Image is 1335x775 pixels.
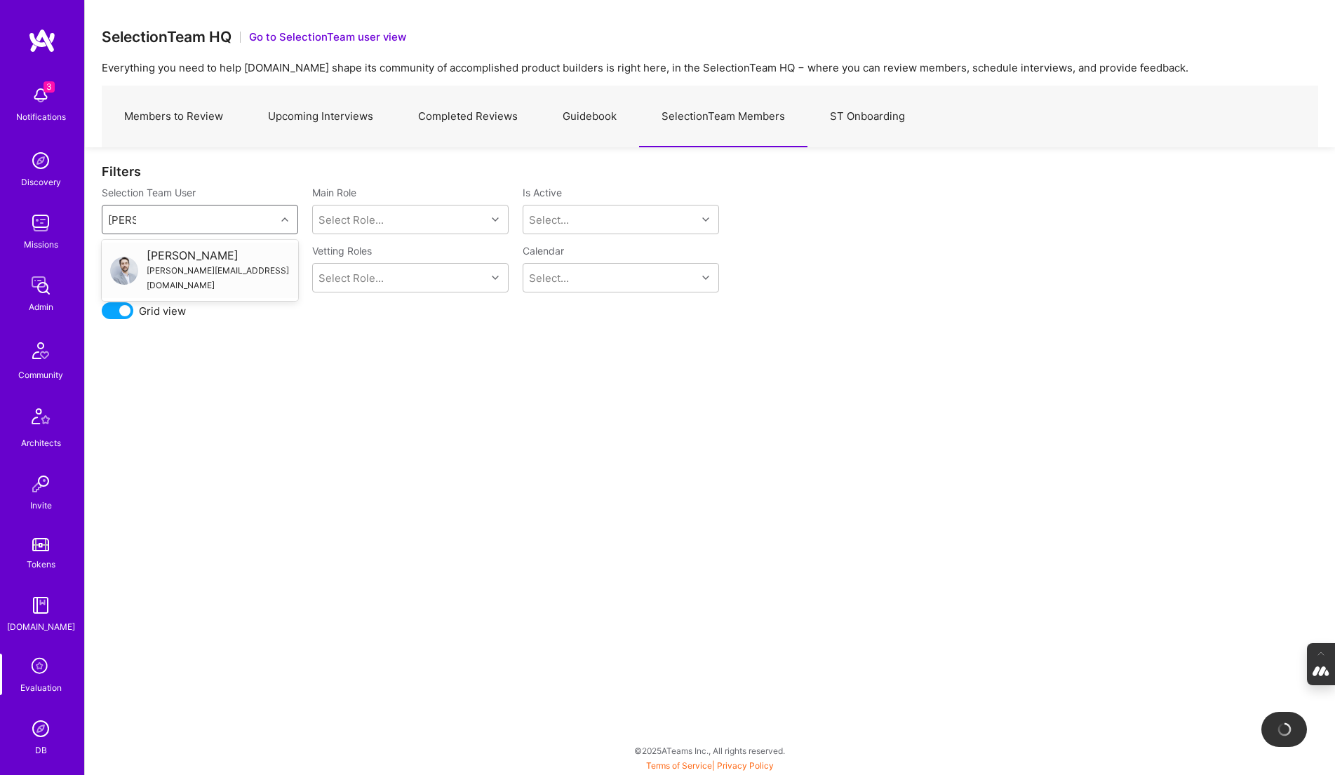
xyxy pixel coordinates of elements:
div: Select Role... [318,271,384,285]
img: Admin Search [27,715,55,743]
span: | [646,760,774,771]
div: [PERSON_NAME] [147,248,290,263]
i: icon Chevron [492,216,499,223]
i: icon SelectionTeam [27,654,54,680]
img: teamwork [27,209,55,237]
img: logo [28,28,56,53]
div: Tokens [27,557,55,572]
i: icon Chevron [702,274,709,281]
i: icon Chevron [281,216,288,223]
a: Terms of Service [646,760,712,771]
div: Select... [529,213,569,227]
label: Is Active [523,186,562,199]
img: Architects [24,402,58,436]
img: guide book [27,591,55,619]
img: Community [24,334,58,368]
div: Admin [29,299,53,314]
div: Filters [102,164,1318,179]
div: Select... [529,271,569,285]
p: Everything you need to help [DOMAIN_NAME] shape its community of accomplished product builders is... [102,60,1318,75]
label: Vetting Roles [312,244,509,257]
a: Completed Reviews [396,86,540,147]
div: Evaluation [20,680,62,695]
span: 3 [43,81,55,93]
img: discovery [27,147,55,175]
img: admin teamwork [27,271,55,299]
div: Invite [30,498,52,513]
a: Guidebook [540,86,639,147]
div: Discovery [21,175,61,189]
span: Grid view [139,304,186,318]
a: ST Onboarding [807,86,927,147]
div: DB [35,743,47,757]
i: icon Chevron [492,274,499,281]
div: [PERSON_NAME][EMAIL_ADDRESS][DOMAIN_NAME] [147,263,290,292]
div: Missions [24,237,58,252]
a: Privacy Policy [717,760,774,771]
img: loading [1277,722,1292,737]
label: Calendar [523,244,564,257]
label: Selection Team User [102,186,298,199]
div: © 2025 ATeams Inc., All rights reserved. [84,733,1335,768]
a: Members to Review [102,86,246,147]
i: icon Chevron [702,216,709,223]
button: Go to SelectionTeam user view [249,29,406,44]
img: tokens [32,538,49,551]
div: Notifications [16,109,66,124]
div: Select Role... [318,213,384,227]
label: Main Role [312,186,509,199]
img: Invite [27,470,55,498]
img: User Avatar [110,257,138,285]
img: bell [27,81,55,109]
div: Community [18,368,63,382]
div: [DOMAIN_NAME] [7,619,75,634]
div: Architects [21,436,61,450]
h3: SelectionTeam HQ [102,28,232,46]
a: SelectionTeam Members [639,86,807,147]
a: Upcoming Interviews [246,86,396,147]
